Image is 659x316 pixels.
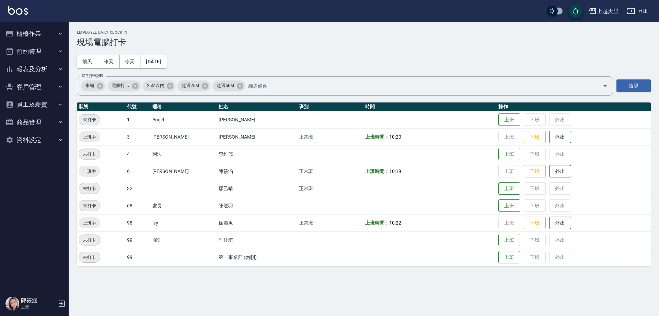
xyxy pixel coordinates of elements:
button: 報表及分析 [3,60,66,78]
button: 登出 [624,5,651,18]
b: 上班時間： [365,134,389,140]
td: 第一事業部 (勿刪) [217,249,297,266]
div: 超過25M [177,80,210,91]
span: 未打卡 [79,237,100,244]
button: 下班 [524,217,546,229]
img: Logo [8,6,28,15]
button: 櫃檯作業 [3,25,66,43]
span: 未打卡 [79,116,100,123]
button: 預約管理 [3,43,66,61]
span: 10:22 [389,220,401,226]
td: 32 [125,180,150,197]
span: 25M以內 [143,82,169,89]
div: 上越大里 [597,7,619,15]
button: 員工及薪資 [3,96,66,113]
h5: 陳筱涵 [21,297,56,304]
td: 正常班 [297,163,364,180]
td: 68 [125,197,150,214]
b: 上班時間： [365,168,389,174]
td: 3 [125,128,150,145]
td: 1 [125,111,150,128]
div: 超過50M [212,80,245,91]
input: 篩選條件 [246,80,591,92]
td: [PERSON_NAME] [217,128,297,145]
td: [PERSON_NAME] [151,128,217,145]
img: Person [5,297,19,310]
td: KiKi [151,231,217,249]
h2: Employee Daily Clock In [77,30,651,35]
td: 99 [125,231,150,249]
span: 未打卡 [79,185,100,192]
td: 陳筱涵 [217,163,297,180]
button: 資料設定 [3,131,66,149]
button: 外出 [549,165,571,178]
td: 正常班 [297,214,364,231]
td: 正常班 [297,128,364,145]
th: 時間 [363,102,496,111]
span: 10:20 [389,134,401,140]
td: 處長 [151,197,217,214]
span: 未知 [81,82,98,89]
td: 徐媚蕙 [217,214,297,231]
td: 4 [125,145,150,163]
div: 未知 [81,80,105,91]
th: 姓名 [217,102,297,111]
button: 外出 [549,217,571,229]
button: 商品管理 [3,113,66,131]
span: 未打卡 [79,151,100,158]
button: 上班 [498,251,520,264]
th: 暱稱 [151,102,217,111]
td: 許佳琪 [217,231,297,249]
td: 98 [125,214,150,231]
td: 李維儒 [217,145,297,163]
span: 上班中 [79,168,100,175]
span: 上班中 [79,133,100,141]
span: 上班中 [79,219,100,227]
td: [PERSON_NAME] [217,111,297,128]
td: 廖乙晴 [217,180,297,197]
button: 前天 [77,55,98,68]
button: 上班 [498,199,520,212]
button: 上班 [498,182,520,195]
button: 上班 [498,234,520,247]
td: 阿法 [151,145,217,163]
span: 電腦打卡 [107,82,134,89]
div: 電腦打卡 [107,80,141,91]
button: 搜尋 [616,79,651,92]
button: 昨天 [98,55,119,68]
td: 陳敬羽 [217,197,297,214]
td: Angel [151,111,217,128]
th: 班別 [297,102,364,111]
span: 10:19 [389,168,401,174]
p: 主管 [21,304,56,310]
th: 狀態 [77,102,125,111]
span: 未打卡 [79,202,100,209]
button: save [569,4,582,18]
span: 未打卡 [79,254,100,261]
td: Ivy [151,214,217,231]
button: Open [600,80,611,91]
span: 超過25M [177,82,203,89]
button: 客戶管理 [3,78,66,96]
button: 上越大里 [586,4,622,18]
button: 下班 [524,165,546,178]
button: [DATE] [140,55,166,68]
h3: 現場電腦打卡 [77,37,651,47]
th: 代號 [125,102,150,111]
td: 99 [125,249,150,266]
button: 上班 [498,148,520,161]
span: 超過50M [212,82,238,89]
button: 上班 [498,113,520,126]
td: 6 [125,163,150,180]
td: [PERSON_NAME] [151,163,217,180]
div: 25M以內 [143,80,176,91]
b: 上班時間： [365,220,389,226]
button: 下班 [524,131,546,143]
label: 篩選打卡記錄 [82,73,103,78]
button: 今天 [119,55,141,68]
td: 正常班 [297,180,364,197]
th: 操作 [497,102,651,111]
button: 外出 [549,131,571,143]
